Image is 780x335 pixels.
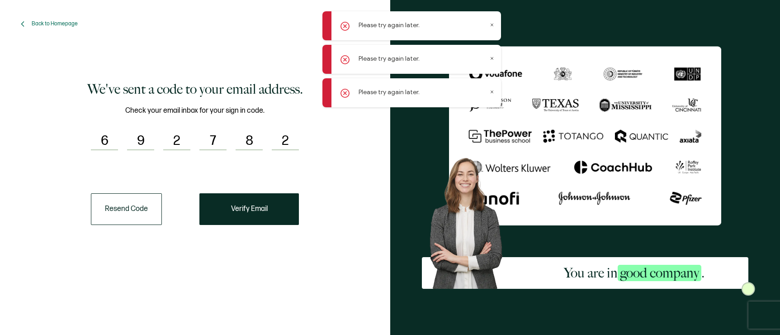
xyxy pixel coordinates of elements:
button: Verify Email [199,193,299,225]
span: Verify Email [231,206,268,213]
span: good company [618,265,701,281]
span: Check your email inbox for your sign in code. [125,105,265,116]
span: Back to Homepage [32,20,78,27]
img: Sertifier Signup [742,282,755,296]
button: Resend Code [91,193,162,225]
p: Please try again later. [359,54,420,63]
p: Please try again later. [359,20,420,30]
h2: You are in . [564,264,704,282]
h1: We've sent a code to your email address. [87,80,303,98]
p: Please try again later. [359,87,420,97]
img: Sertifier Signup - You are in <span class="strong-h">good company</span>. Hero [422,151,520,289]
img: Sertifier We've sent a code to your email address. [449,46,721,226]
